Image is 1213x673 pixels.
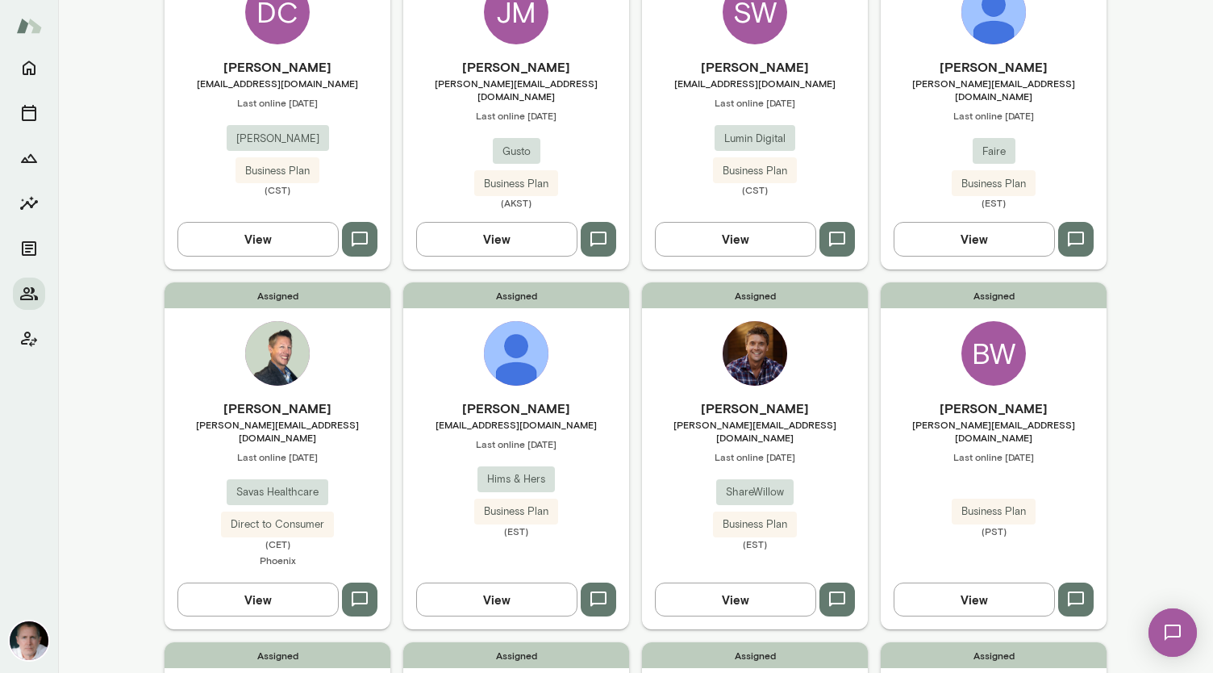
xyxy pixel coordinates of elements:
[165,77,390,90] span: [EMAIL_ADDRESS][DOMAIN_NAME]
[493,144,540,160] span: Gusto
[881,418,1107,444] span: [PERSON_NAME][EMAIL_ADDRESS][DOMAIN_NAME]
[13,142,45,174] button: Growth Plan
[642,418,868,444] span: [PERSON_NAME][EMAIL_ADDRESS][DOMAIN_NAME]
[723,321,787,386] img: Ryan Shank
[403,196,629,209] span: (AKST)
[236,163,319,179] span: Business Plan
[715,131,795,147] span: Lumin Digital
[13,323,45,355] button: Client app
[961,321,1026,386] div: BW
[952,504,1036,520] span: Business Plan
[403,525,629,537] span: (EST)
[474,504,558,520] span: Business Plan
[403,642,629,668] span: Assigned
[177,222,339,256] button: View
[881,642,1107,668] span: Assigned
[10,621,48,660] img: Mike Lane
[713,163,797,179] span: Business Plan
[642,282,868,308] span: Assigned
[403,399,629,418] h6: [PERSON_NAME]
[13,232,45,265] button: Documents
[642,399,868,418] h6: [PERSON_NAME]
[165,183,390,196] span: (CST)
[474,176,558,192] span: Business Plan
[13,278,45,310] button: Members
[165,418,390,444] span: [PERSON_NAME][EMAIL_ADDRESS][DOMAIN_NAME]
[165,537,390,550] span: (CET)
[165,57,390,77] h6: [PERSON_NAME]
[894,222,1055,256] button: View
[713,516,797,533] span: Business Plan
[881,450,1107,463] span: Last online [DATE]
[221,516,334,533] span: Direct to Consumer
[245,321,310,386] img: Brian Lawrence
[165,96,390,109] span: Last online [DATE]
[881,196,1107,209] span: (EST)
[227,484,328,500] span: Savas Healthcare
[403,57,629,77] h6: [PERSON_NAME]
[177,583,339,617] button: View
[952,176,1036,192] span: Business Plan
[973,144,1015,160] span: Faire
[165,282,390,308] span: Assigned
[894,583,1055,617] button: View
[642,450,868,463] span: Last online [DATE]
[13,97,45,129] button: Sessions
[642,77,868,90] span: [EMAIL_ADDRESS][DOMAIN_NAME]
[716,484,794,500] span: ShareWillow
[642,96,868,109] span: Last online [DATE]
[655,222,816,256] button: View
[881,109,1107,122] span: Last online [DATE]
[484,321,548,386] img: Dan Kenger
[642,642,868,668] span: Assigned
[13,52,45,84] button: Home
[403,77,629,102] span: [PERSON_NAME][EMAIL_ADDRESS][DOMAIN_NAME]
[260,554,296,566] span: Phoenix
[642,537,868,550] span: (EST)
[881,77,1107,102] span: [PERSON_NAME][EMAIL_ADDRESS][DOMAIN_NAME]
[165,642,390,668] span: Assigned
[227,131,329,147] span: [PERSON_NAME]
[655,583,816,617] button: View
[881,525,1107,537] span: (PST)
[642,183,868,196] span: (CST)
[416,583,577,617] button: View
[416,222,577,256] button: View
[477,471,555,487] span: Hims & Hers
[13,187,45,219] button: Insights
[881,282,1107,308] span: Assigned
[881,57,1107,77] h6: [PERSON_NAME]
[165,450,390,463] span: Last online [DATE]
[881,399,1107,418] h6: [PERSON_NAME]
[403,418,629,431] span: [EMAIL_ADDRESS][DOMAIN_NAME]
[403,109,629,122] span: Last online [DATE]
[165,399,390,418] h6: [PERSON_NAME]
[403,282,629,308] span: Assigned
[16,10,42,41] img: Mento
[403,437,629,450] span: Last online [DATE]
[642,57,868,77] h6: [PERSON_NAME]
